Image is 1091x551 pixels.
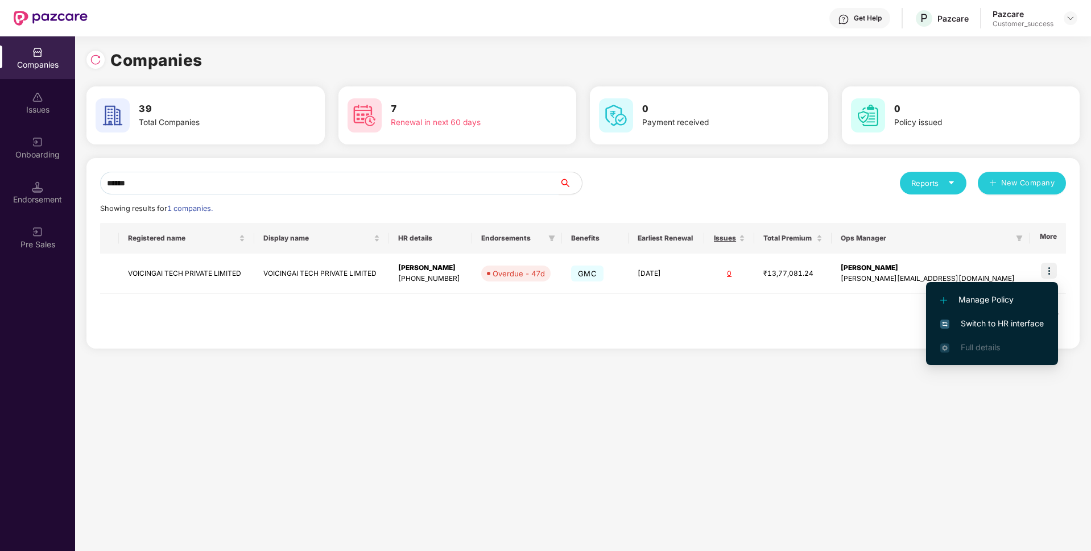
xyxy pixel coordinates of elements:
[993,9,1053,19] div: Pazcare
[894,117,1038,129] div: Policy issued
[90,54,101,65] img: svg+xml;base64,PHN2ZyBpZD0iUmVsb2FkLTMyeDMyIiB4bWxucz0iaHR0cDovL3d3dy53My5vcmcvMjAwMC9zdmciIHdpZH...
[139,102,282,117] h3: 39
[841,234,1011,243] span: Ops Manager
[1030,223,1066,254] th: More
[599,98,633,132] img: svg+xml;base64,PHN2ZyB4bWxucz0iaHR0cDovL3d3dy53My5vcmcvMjAwMC9zdmciIHdpZHRoPSI2MCIgaGVpZ2h0PSI2MC...
[254,223,390,254] th: Display name
[481,234,544,243] span: Endorsements
[940,297,947,304] img: svg+xml;base64,PHN2ZyB4bWxucz0iaHR0cDovL3d3dy53My5vcmcvMjAwMC9zdmciIHdpZHRoPSIxMi4yMDEiIGhlaWdodD...
[391,102,534,117] h3: 7
[348,98,382,132] img: svg+xml;base64,PHN2ZyB4bWxucz0iaHR0cDovL3d3dy53My5vcmcvMjAwMC9zdmciIHdpZHRoPSI2MCIgaGVpZ2h0PSI2MC...
[851,98,885,132] img: svg+xml;base64,PHN2ZyB4bWxucz0iaHR0cDovL3d3dy53My5vcmcvMjAwMC9zdmciIHdpZHRoPSI2MCIgaGVpZ2h0PSI2MC...
[629,223,704,254] th: Earliest Renewal
[713,268,746,279] div: 0
[32,226,43,238] img: svg+xml;base64,PHN2ZyB3aWR0aD0iMjAiIGhlaWdodD0iMjAiIHZpZXdCb3g9IjAgMCAyMCAyMCIgZmlsbD0ibm9uZSIgeG...
[1001,177,1055,189] span: New Company
[1041,263,1057,279] img: icon
[110,48,203,73] h1: Companies
[32,136,43,148] img: svg+xml;base64,PHN2ZyB3aWR0aD0iMjAiIGhlaWdodD0iMjAiIHZpZXdCb3g9IjAgMCAyMCAyMCIgZmlsbD0ibm9uZSIgeG...
[254,254,390,294] td: VOICINGAI TECH PRIVATE LIMITED
[948,179,955,187] span: caret-down
[937,13,969,24] div: Pazcare
[398,274,462,284] div: [PHONE_NUMBER]
[32,47,43,58] img: svg+xml;base64,PHN2ZyBpZD0iQ29tcGFuaWVzIiB4bWxucz0iaHR0cDovL3d3dy53My5vcmcvMjAwMC9zdmciIHdpZHRoPS...
[100,204,213,213] span: Showing results for
[763,268,823,279] div: ₹13,77,081.24
[704,223,755,254] th: Issues
[128,234,237,243] span: Registered name
[920,11,928,25] span: P
[642,117,786,129] div: Payment received
[96,98,130,132] img: svg+xml;base64,PHN2ZyB4bWxucz0iaHR0cDovL3d3dy53My5vcmcvMjAwMC9zdmciIHdpZHRoPSI2MCIgaGVpZ2h0PSI2MC...
[894,102,1038,117] h3: 0
[642,102,786,117] h3: 0
[940,317,1044,330] span: Switch to HR interface
[989,179,997,188] span: plus
[391,117,534,129] div: Renewal in next 60 days
[167,204,213,213] span: 1 companies.
[32,181,43,193] img: svg+xml;base64,PHN2ZyB3aWR0aD0iMTQuNSIgaGVpZ2h0PSIxNC41IiB2aWV3Qm94PSIwIDAgMTYgMTYiIGZpbGw9Im5vbm...
[1066,14,1075,23] img: svg+xml;base64,PHN2ZyBpZD0iRHJvcGRvd24tMzJ4MzIiIHhtbG5zPSJodHRwOi8vd3d3LnczLm9yZy8yMDAwL3N2ZyIgd2...
[493,268,545,279] div: Overdue - 47d
[993,19,1053,28] div: Customer_success
[559,179,582,188] span: search
[548,235,555,242] span: filter
[940,320,949,329] img: svg+xml;base64,PHN2ZyB4bWxucz0iaHR0cDovL3d3dy53My5vcmcvMjAwMC9zdmciIHdpZHRoPSIxNiIgaGVpZ2h0PSIxNi...
[559,172,582,194] button: search
[713,234,737,243] span: Issues
[940,293,1044,306] span: Manage Policy
[754,223,832,254] th: Total Premium
[562,223,629,254] th: Benefits
[854,14,882,23] div: Get Help
[389,223,472,254] th: HR details
[763,234,814,243] span: Total Premium
[1014,231,1025,245] span: filter
[14,11,88,26] img: New Pazcare Logo
[571,266,604,281] span: GMC
[119,223,254,254] th: Registered name
[546,231,557,245] span: filter
[263,234,372,243] span: Display name
[841,274,1020,284] div: [PERSON_NAME][EMAIL_ADDRESS][DOMAIN_NAME]
[940,343,949,353] img: svg+xml;base64,PHN2ZyB4bWxucz0iaHR0cDovL3d3dy53My5vcmcvMjAwMC9zdmciIHdpZHRoPSIxNi4zNjMiIGhlaWdodD...
[838,14,849,25] img: svg+xml;base64,PHN2ZyBpZD0iSGVscC0zMngzMiIgeG1sbnM9Imh0dHA6Ly93d3cudzMub3JnLzIwMDAvc3ZnIiB3aWR0aD...
[961,342,1000,352] span: Full details
[119,254,254,294] td: VOICINGAI TECH PRIVATE LIMITED
[398,263,462,274] div: [PERSON_NAME]
[629,254,704,294] td: [DATE]
[978,172,1066,194] button: plusNew Company
[139,117,282,129] div: Total Companies
[841,263,1020,274] div: [PERSON_NAME]
[1016,235,1023,242] span: filter
[911,177,955,189] div: Reports
[32,92,43,103] img: svg+xml;base64,PHN2ZyBpZD0iSXNzdWVzX2Rpc2FibGVkIiB4bWxucz0iaHR0cDovL3d3dy53My5vcmcvMjAwMC9zdmciIH...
